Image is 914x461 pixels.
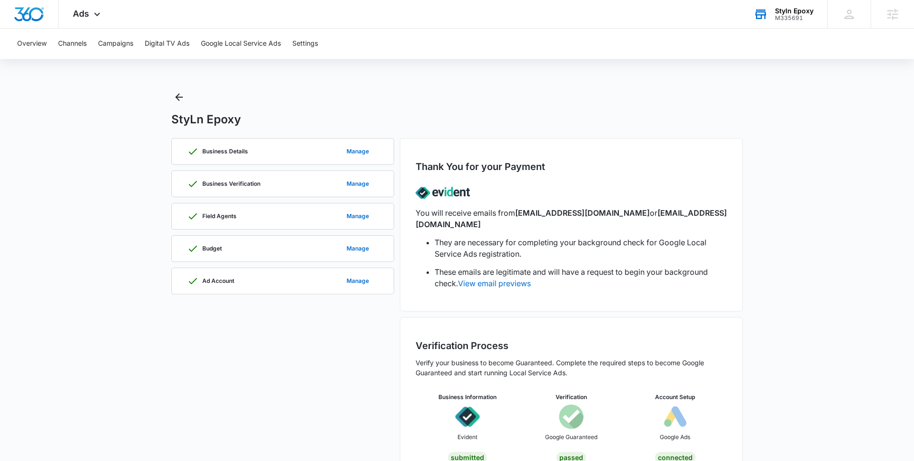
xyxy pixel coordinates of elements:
h3: Account Setup [655,393,695,401]
img: icon-evident.svg [455,404,480,429]
span: Ads [73,9,89,19]
p: Google Guaranteed [545,433,597,441]
li: They are necessary for completing your background check for Google Local Service Ads registration. [435,237,727,260]
p: Ad Account [202,278,234,284]
h1: StyLn Epoxy [171,112,241,127]
a: Business DetailsManage [171,138,394,165]
p: Google Ads [660,433,690,441]
p: You will receive emails from or [416,207,727,230]
h3: Business Information [438,393,497,401]
a: View email previews [458,279,531,288]
p: Budget [202,246,222,251]
p: Evident [457,433,477,441]
div: account id [775,15,814,21]
button: Back [171,90,187,105]
button: Overview [17,29,47,59]
li: These emails are legitimate and will have a request to begin your background check. [435,266,727,289]
a: Business VerificationManage [171,170,394,197]
img: icon-googleAds-b.svg [663,404,687,429]
button: Settings [292,29,318,59]
span: [EMAIL_ADDRESS][DOMAIN_NAME] [515,208,650,218]
span: [EMAIL_ADDRESS][DOMAIN_NAME] [416,208,727,229]
p: Business Verification [202,181,260,187]
button: Campaigns [98,29,133,59]
p: Field Agents [202,213,237,219]
button: Manage [337,172,378,195]
button: Manage [337,205,378,228]
img: lsa-evident [416,179,470,207]
button: Google Local Service Ads [201,29,281,59]
h2: Verification Process [416,339,727,353]
img: icon-googleGuaranteed.svg [559,404,584,429]
button: Manage [337,270,378,292]
a: Field AgentsManage [171,203,394,230]
a: BudgetManage [171,235,394,262]
button: Digital TV Ads [145,29,189,59]
button: Manage [337,140,378,163]
button: Manage [337,237,378,260]
h2: Thank You for your Payment [416,160,545,174]
p: Verify your business to become Guaranteed. Complete the required steps to become Google Guarantee... [416,358,727,378]
div: account name [775,7,814,15]
button: Channels [58,29,87,59]
a: Ad AccountManage [171,268,394,294]
p: Business Details [202,149,248,154]
h3: Verification [556,393,587,401]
